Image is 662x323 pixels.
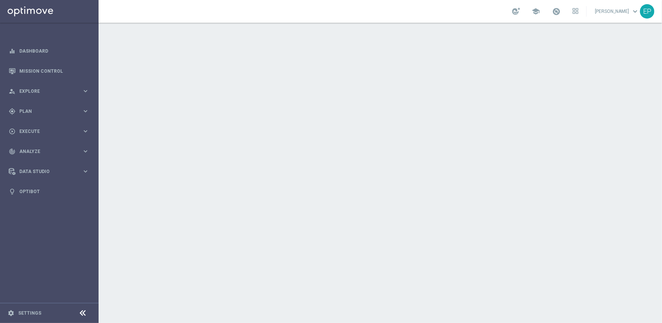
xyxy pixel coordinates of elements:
a: Settings [18,311,41,315]
i: lightbulb [9,188,16,195]
i: settings [8,310,14,317]
button: Data Studio keyboard_arrow_right [8,169,89,175]
i: gps_fixed [9,108,16,115]
div: Plan [9,108,82,115]
a: Dashboard [19,41,89,61]
i: keyboard_arrow_right [82,108,89,115]
i: keyboard_arrow_right [82,148,89,155]
a: Optibot [19,181,89,201]
i: keyboard_arrow_right [82,87,89,95]
div: Execute [9,128,82,135]
button: track_changes Analyze keyboard_arrow_right [8,148,89,154]
span: Execute [19,129,82,134]
div: Explore [9,88,82,95]
i: track_changes [9,148,16,155]
a: Mission Control [19,61,89,81]
div: Data Studio [9,168,82,175]
span: Analyze [19,149,82,154]
i: person_search [9,88,16,95]
i: keyboard_arrow_right [82,168,89,175]
div: Dashboard [9,41,89,61]
button: play_circle_outline Execute keyboard_arrow_right [8,128,89,134]
span: Data Studio [19,169,82,174]
span: keyboard_arrow_down [631,7,639,16]
span: Plan [19,109,82,114]
div: EP [640,4,654,19]
div: Mission Control [9,61,89,81]
a: [PERSON_NAME]keyboard_arrow_down [594,6,640,17]
button: Mission Control [8,68,89,74]
button: equalizer Dashboard [8,48,89,54]
span: Explore [19,89,82,94]
button: gps_fixed Plan keyboard_arrow_right [8,108,89,114]
button: lightbulb Optibot [8,189,89,195]
i: keyboard_arrow_right [82,128,89,135]
div: Optibot [9,181,89,201]
button: person_search Explore keyboard_arrow_right [8,88,89,94]
i: equalizer [9,48,16,55]
span: school [532,7,540,16]
i: play_circle_outline [9,128,16,135]
div: Analyze [9,148,82,155]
